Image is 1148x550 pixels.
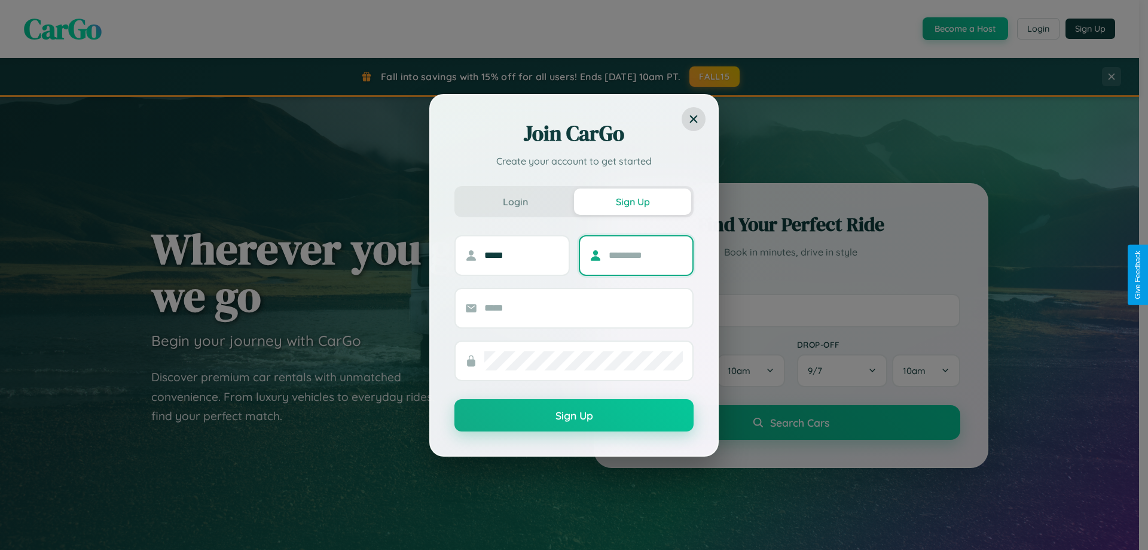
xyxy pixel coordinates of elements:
[454,399,694,432] button: Sign Up
[457,189,574,215] button: Login
[454,119,694,148] h2: Join CarGo
[454,154,694,168] p: Create your account to get started
[1134,251,1142,299] div: Give Feedback
[574,189,691,215] button: Sign Up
